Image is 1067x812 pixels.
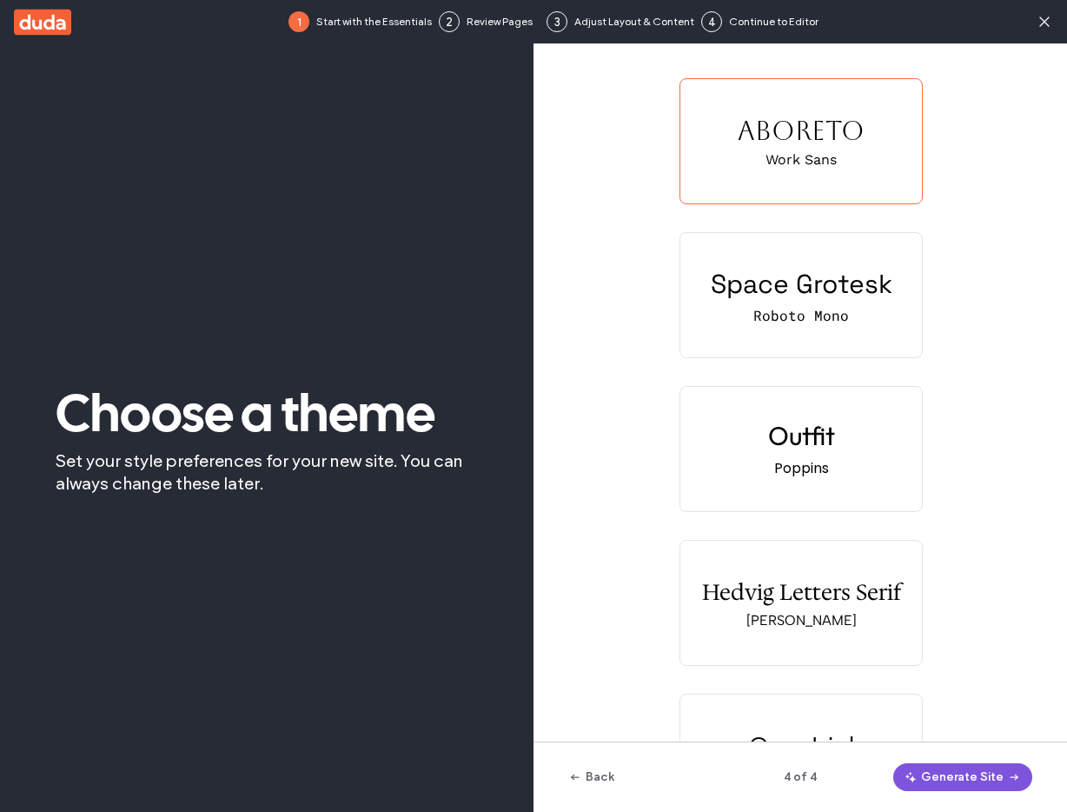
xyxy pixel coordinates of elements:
button: Generate Site [893,763,1032,791]
div: 2 [439,11,460,32]
span: Adjust Layout & Content [574,14,694,30]
div: Aboreto [738,116,865,146]
div: 3 [547,11,567,32]
div: Poppins [774,457,829,479]
div: Work Sans [765,151,837,168]
div: Outfit [768,419,835,452]
span: 4 of 4 [731,769,870,786]
div: Space Grotesk [711,267,892,301]
span: Review Pages [467,14,540,30]
div: 4 [701,11,722,32]
span: Set your style preferences for your new site. You can always change these later. [56,449,478,495]
div: [PERSON_NAME] [746,612,857,629]
span: Choose a theme [56,383,478,443]
div: Roboto Mono [753,306,849,324]
span: Start with the Essentials [316,14,432,30]
div: Hedvig Letters Serif [702,577,901,607]
button: Back [568,763,614,791]
div: Questrial [749,733,854,760]
span: Continue to Editor [729,14,818,30]
div: 1 [288,11,309,32]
